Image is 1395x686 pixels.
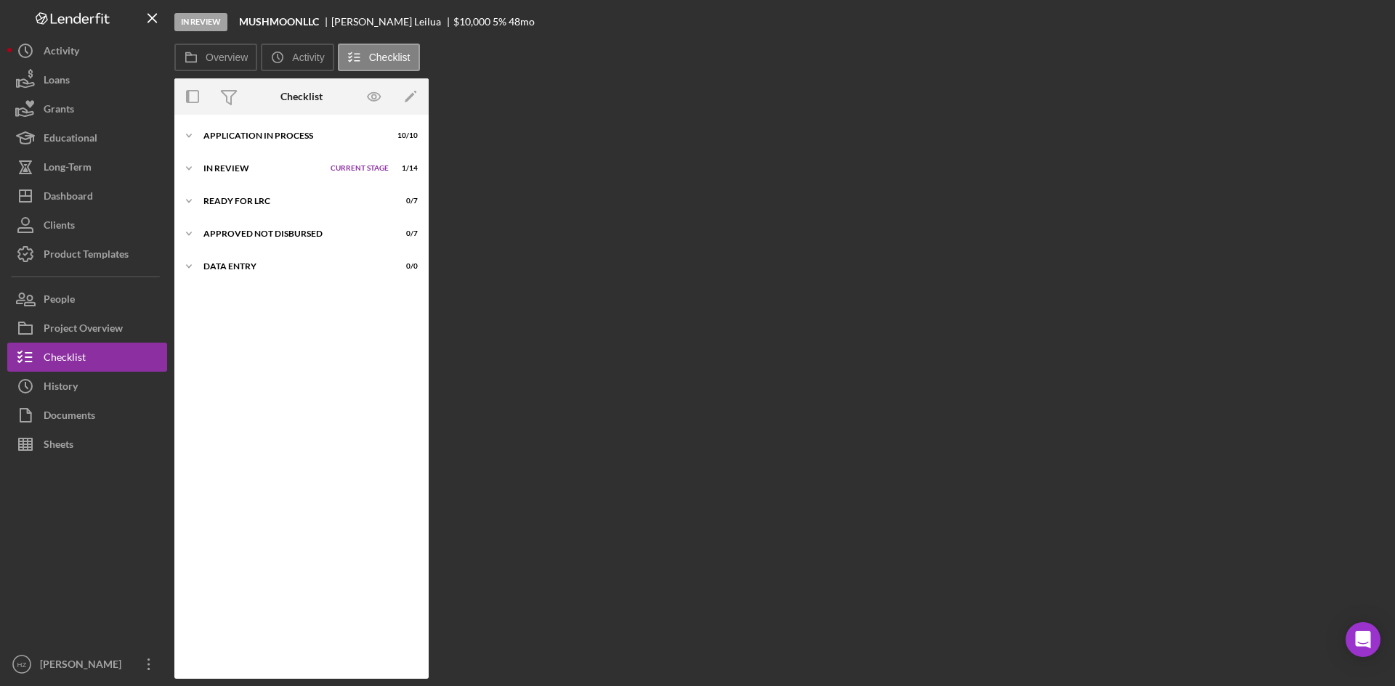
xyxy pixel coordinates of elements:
[331,16,453,28] div: [PERSON_NAME] Leilua
[7,94,167,123] button: Grants
[509,16,535,28] div: 48 mo
[203,164,323,173] div: In Review
[203,229,381,238] div: Approved Not Disbursed
[44,372,78,404] div: History
[44,181,93,214] div: Dashboard
[7,152,167,181] button: Long-Term
[44,94,74,127] div: Grants
[17,661,27,669] text: HZ
[280,91,323,102] div: Checklist
[1346,622,1380,657] div: Open Intercom Messenger
[261,44,333,71] button: Activity
[331,164,389,173] span: Current Stage
[36,650,131,682] div: [PERSON_NAME]
[7,36,167,65] button: Activity
[7,401,167,430] button: Documents
[392,197,418,205] div: 0 / 7
[392,131,418,140] div: 10 / 10
[7,240,167,269] button: Product Templates
[7,343,167,372] button: Checklist
[7,650,167,679] button: HZ[PERSON_NAME]
[203,131,381,140] div: Application In Process
[44,401,95,433] div: Documents
[44,314,123,346] div: Project Overview
[203,262,381,271] div: Data Entry
[7,430,167,459] button: Sheets
[174,44,257,71] button: Overview
[7,372,167,401] button: History
[44,211,75,243] div: Clients
[44,240,129,272] div: Product Templates
[7,65,167,94] button: Loans
[44,152,92,185] div: Long-Term
[392,229,418,238] div: 0 / 7
[338,44,420,71] button: Checklist
[7,123,167,152] button: Educational
[369,52,411,63] label: Checklist
[239,16,319,28] b: MUSHMOONLLC
[7,314,167,343] button: Project Overview
[292,52,324,63] label: Activity
[174,13,227,31] div: In Review
[206,52,248,63] label: Overview
[44,123,97,156] div: Educational
[392,262,418,271] div: 0 / 0
[44,285,75,317] div: People
[44,36,79,69] div: Activity
[453,15,490,28] span: $10,000
[44,430,73,462] div: Sheets
[7,285,167,314] button: People
[7,181,167,211] button: Dashboard
[203,197,381,205] div: Ready for LRC
[44,343,86,375] div: Checklist
[7,211,167,240] button: Clients
[392,164,418,173] div: 1 / 14
[493,16,506,28] div: 5 %
[44,65,70,98] div: Loans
